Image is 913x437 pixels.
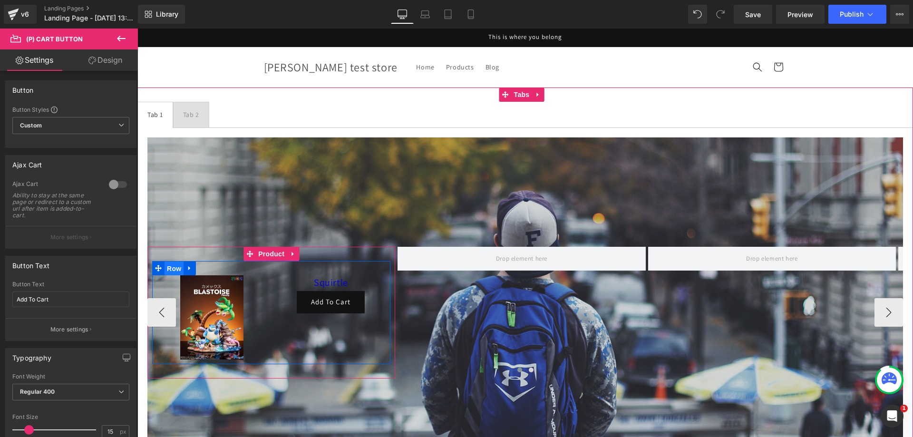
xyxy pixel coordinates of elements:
[44,5,154,12] a: Landing Pages
[120,428,128,435] span: px
[176,248,211,260] a: Squirtle
[348,34,362,43] span: Blog
[12,281,129,288] div: Button Text
[12,414,129,420] div: Font Size
[46,233,58,247] a: Expand / Collapse
[745,10,761,19] span: Save
[50,233,88,242] p: More settings
[6,226,136,248] button: More settings
[12,349,51,362] div: Typography
[20,122,42,130] b: Custom
[688,5,707,24] button: Undo
[342,29,368,49] a: Blog
[711,5,730,24] button: Redo
[374,59,395,73] span: Tabs
[138,5,185,24] a: New Library
[12,373,129,380] div: Font Weight
[149,218,162,233] a: Expand / Collapse
[20,388,55,395] b: Regular 400
[10,80,26,92] div: Tab 1
[610,28,631,49] summary: Search
[391,5,414,24] a: Desktop
[71,49,140,71] a: Design
[12,192,98,219] div: Ability to stay at the same page or redirect to a custom url after item is added-to-cart.
[12,180,99,190] div: Ajax Cart
[137,29,913,437] iframe: To enrich screen reader interactions, please activate Accessibility in Grammarly extension settings
[26,35,83,43] span: (P) Cart Button
[437,5,459,24] a: Tablet
[4,5,37,24] a: v6
[279,34,297,43] span: Home
[900,405,908,412] span: 1
[27,233,46,247] span: Row
[12,155,42,169] div: Ajax Cart
[273,29,302,49] a: Home
[44,14,136,22] span: Landing Page - [DATE] 13:08:42
[394,59,407,73] a: Expand / Collapse
[159,262,227,285] button: Add To Cart
[12,106,129,113] div: Button Styles
[118,218,149,233] span: Product
[309,34,337,43] span: Products
[12,81,33,94] div: Button
[787,10,813,19] span: Preview
[43,247,106,331] img: Squirtle
[414,5,437,24] a: Laptop
[828,5,886,24] button: Publish
[303,29,342,49] a: Products
[46,80,62,92] div: Tab 2
[459,5,482,24] a: Mobile
[12,256,49,270] div: Button Text
[776,5,825,24] a: Preview
[840,10,864,18] span: Publish
[6,318,136,340] button: More settings
[50,325,88,334] p: More settings
[881,405,903,427] iframe: Intercom live chat
[890,5,909,24] button: More
[19,8,31,20] div: v6
[156,10,178,19] span: Library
